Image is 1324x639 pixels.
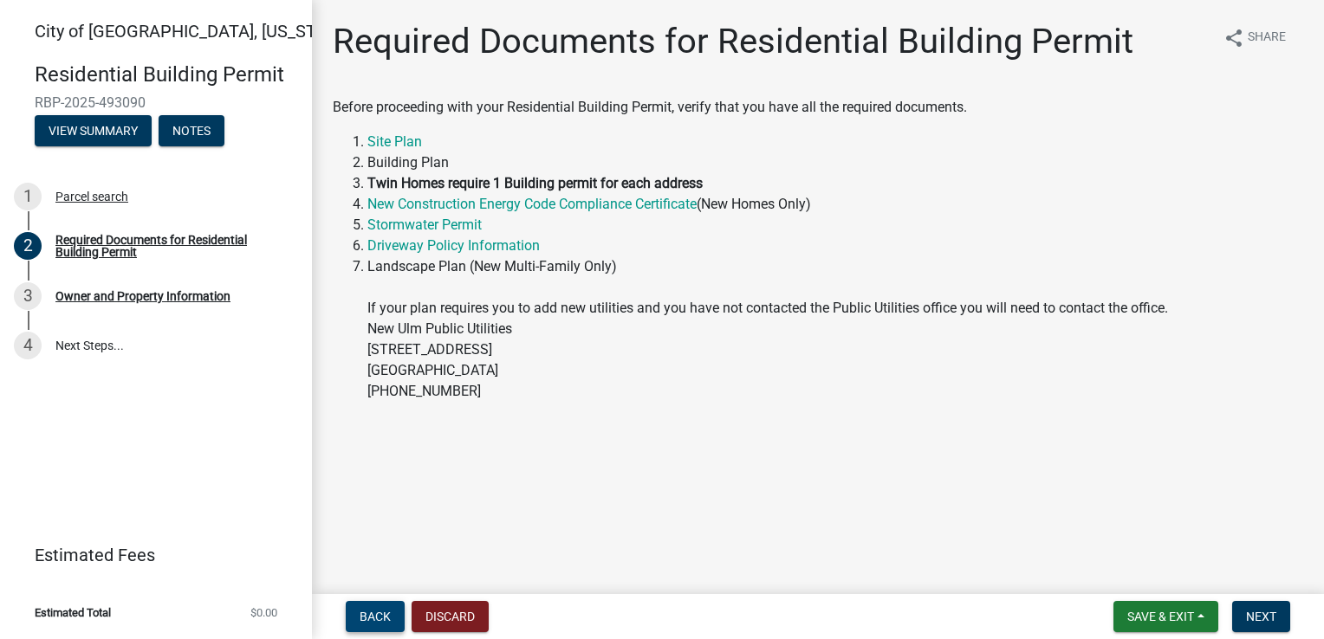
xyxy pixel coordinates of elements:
li: Landscape Plan (New Multi-Family Only) If your plan requires you to add new utilities and you hav... [367,256,1303,423]
a: Stormwater Permit [367,216,482,233]
strong: Twin Homes require 1 Building permit for each address [367,175,703,191]
button: Back [346,601,405,632]
i: share [1223,28,1244,48]
a: Driveway Policy Information [367,237,540,254]
span: RBP-2025-493090 [35,94,277,111]
a: New Construction Energy Code Compliance Certificate [367,196,697,212]
button: Save & Exit [1113,601,1218,632]
li: Building Plan [367,152,1303,173]
div: 3 [14,282,42,310]
div: Required Documents for Residential Building Permit [55,234,284,258]
span: City of [GEOGRAPHIC_DATA], [US_STATE] [35,21,350,42]
wm-modal-confirm: Summary [35,125,152,139]
h1: Required Documents for Residential Building Permit [333,21,1133,62]
p: Before proceeding with your Residential Building Permit, verify that you have all the required do... [333,97,1303,118]
button: View Summary [35,115,152,146]
span: Share [1248,28,1286,48]
div: 2 [14,232,42,260]
span: $0.00 [250,607,277,618]
button: Notes [159,115,224,146]
div: Owner and Property Information [55,290,230,302]
a: Site Plan [367,133,422,150]
span: Next [1246,610,1276,623]
button: shareShare [1210,21,1300,55]
button: Discard [412,601,489,632]
div: Parcel search [55,190,128,203]
button: Next [1232,601,1290,632]
span: Back [360,610,391,623]
wm-modal-confirm: Notes [159,125,224,139]
a: Estimated Fees [14,538,284,572]
h4: Residential Building Permit [35,62,298,87]
span: Save & Exit [1127,610,1194,623]
span: Estimated Total [35,607,111,618]
div: 4 [14,332,42,359]
li: (New Homes Only) [367,194,1303,215]
div: 1 [14,183,42,210]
